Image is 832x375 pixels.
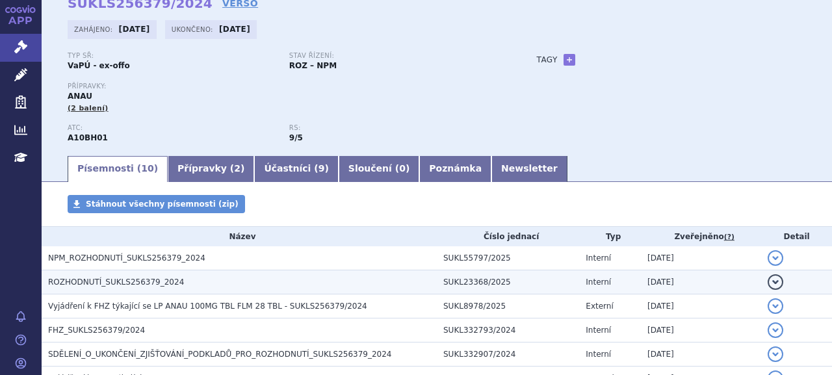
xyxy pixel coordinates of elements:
span: Stáhnout všechny písemnosti (zip) [86,200,239,209]
span: Interní [586,326,611,335]
strong: SITAGLIPTIN [68,133,108,142]
span: Vyjádření k FHZ týkající se LP ANAU 100MG TBL FLM 28 TBL - SUKLS256379/2024 [48,302,367,311]
p: Přípravky: [68,83,511,90]
span: SDĚLENÍ_O_UKONČENÍ_ZJIŠŤOVÁNÍ_PODKLADŮ_PRO_ROZHODNUTÍ_SUKLS256379_2024 [48,350,391,359]
td: SUKL55797/2025 [437,246,579,270]
button: detail [768,274,783,290]
th: Název [42,227,437,246]
th: Typ [579,227,641,246]
span: NPM_ROZHODNUTÍ_SUKLS256379_2024 [48,253,205,263]
span: 0 [399,163,406,174]
span: ANAU [68,92,92,101]
strong: [DATE] [119,25,150,34]
a: Písemnosti (10) [68,156,168,182]
span: 2 [234,163,240,174]
span: Zahájeno: [74,24,115,34]
p: Typ SŘ: [68,52,276,60]
td: SUKL332793/2024 [437,318,579,343]
button: detail [768,298,783,314]
strong: [DATE] [219,25,250,34]
a: Přípravky (2) [168,156,254,182]
td: SUKL8978/2025 [437,294,579,318]
span: FHZ_SUKLS256379/2024 [48,326,145,335]
td: [DATE] [641,318,761,343]
span: Interní [586,278,611,287]
th: Zveřejněno [641,227,761,246]
span: Externí [586,302,613,311]
th: Číslo jednací [437,227,579,246]
span: ROZHODNUTÍ_SUKLS256379_2024 [48,278,184,287]
p: RS: [289,124,498,132]
p: Stav řízení: [289,52,498,60]
h3: Tagy [537,52,558,68]
td: [DATE] [641,343,761,367]
button: detail [768,322,783,338]
span: (2 balení) [68,104,109,112]
td: [DATE] [641,294,761,318]
a: Stáhnout všechny písemnosti (zip) [68,195,245,213]
th: Detail [761,227,832,246]
a: Newsletter [491,156,567,182]
span: Ukončeno: [172,24,216,34]
span: 9 [318,163,325,174]
strong: léčiva k terapii diabetu, léčiva ovlivňující inkretinový systém [289,133,303,142]
p: ATC: [68,124,276,132]
a: Účastníci (9) [254,156,338,182]
td: [DATE] [641,270,761,294]
a: + [564,54,575,66]
a: Sloučení (0) [339,156,419,182]
td: [DATE] [641,246,761,270]
strong: VaPÚ - ex-offo [68,61,130,70]
a: Poznámka [419,156,491,182]
td: SUKL23368/2025 [437,270,579,294]
span: 10 [141,163,153,174]
button: detail [768,346,783,362]
span: Interní [586,253,611,263]
button: detail [768,250,783,266]
span: Interní [586,350,611,359]
abbr: (?) [724,233,734,242]
strong: ROZ – NPM [289,61,337,70]
td: SUKL332907/2024 [437,343,579,367]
